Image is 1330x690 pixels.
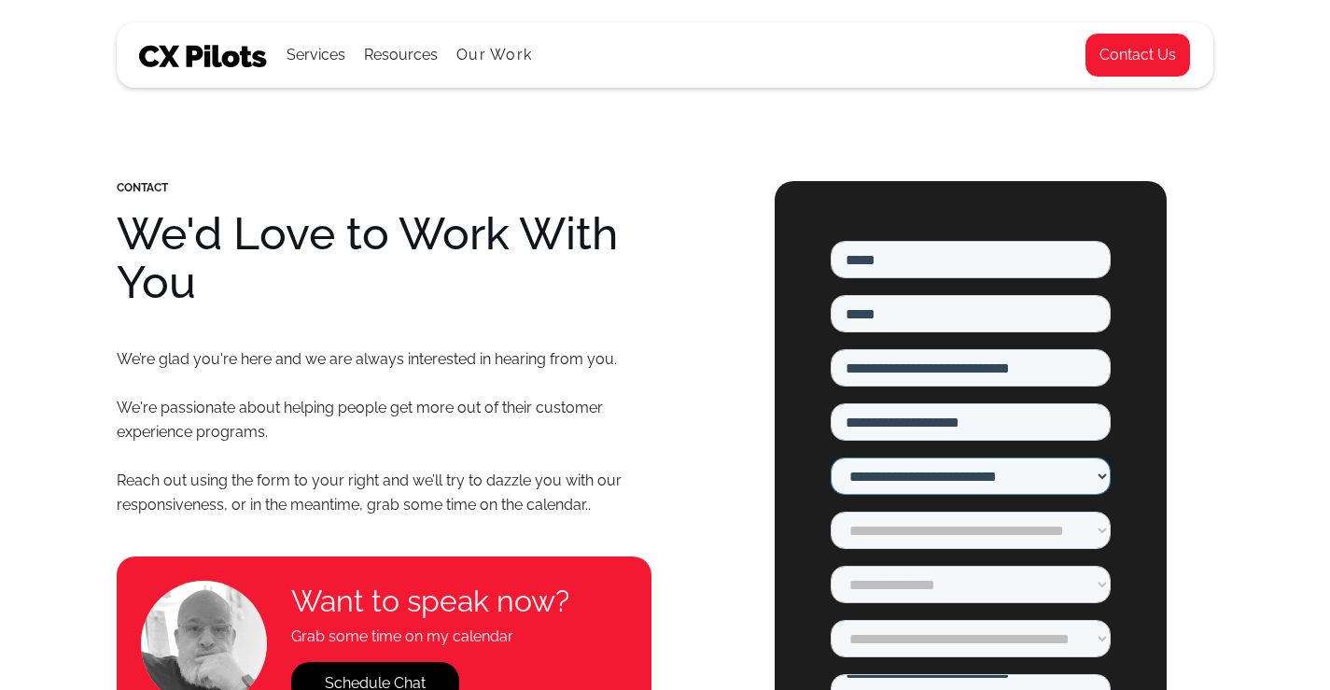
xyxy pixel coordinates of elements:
h1: We'd Love to Work With You [117,209,651,306]
div: CONTACT [117,181,651,194]
div: Services [287,23,345,87]
div: Resources [364,42,438,68]
h4: Want to speak now? [291,584,569,619]
h4: Grab some time on my calendar [291,625,569,649]
div: Services [287,42,345,68]
a: Contact Us [1085,33,1191,77]
a: Our Work [456,47,532,63]
p: We’re glad you're here and we are always interested in hearing from you. We're passionate about h... [117,347,651,517]
div: Resources [364,23,438,87]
